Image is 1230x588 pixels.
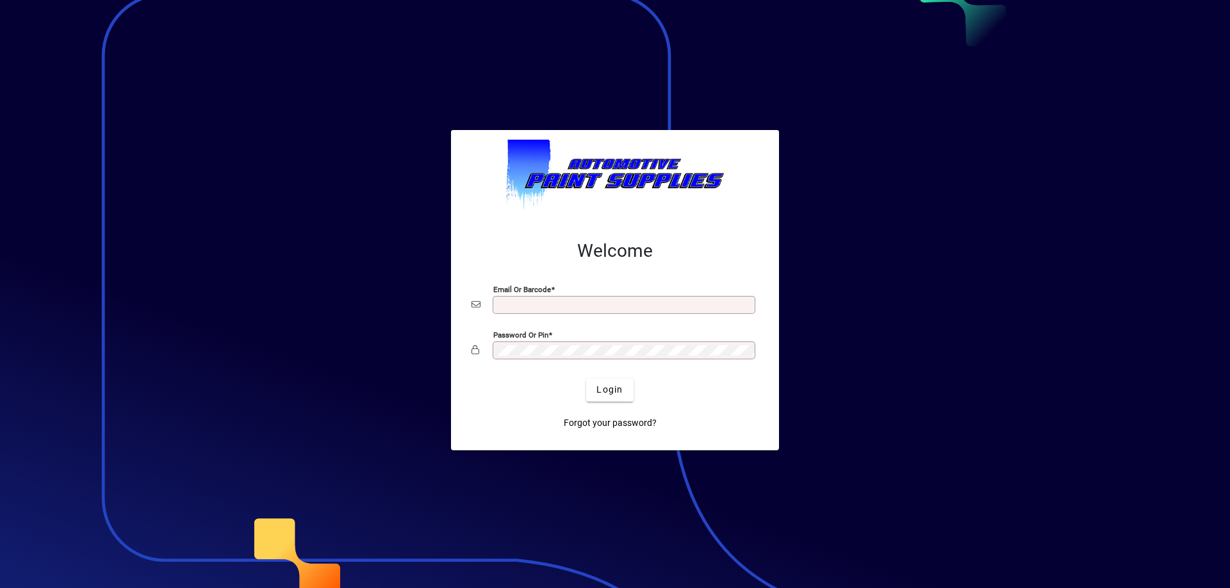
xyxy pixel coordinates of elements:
[471,240,758,262] h2: Welcome
[559,412,662,435] a: Forgot your password?
[493,330,548,339] mat-label: Password or Pin
[493,284,551,293] mat-label: Email or Barcode
[596,383,623,396] span: Login
[564,416,657,430] span: Forgot your password?
[586,379,633,402] button: Login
